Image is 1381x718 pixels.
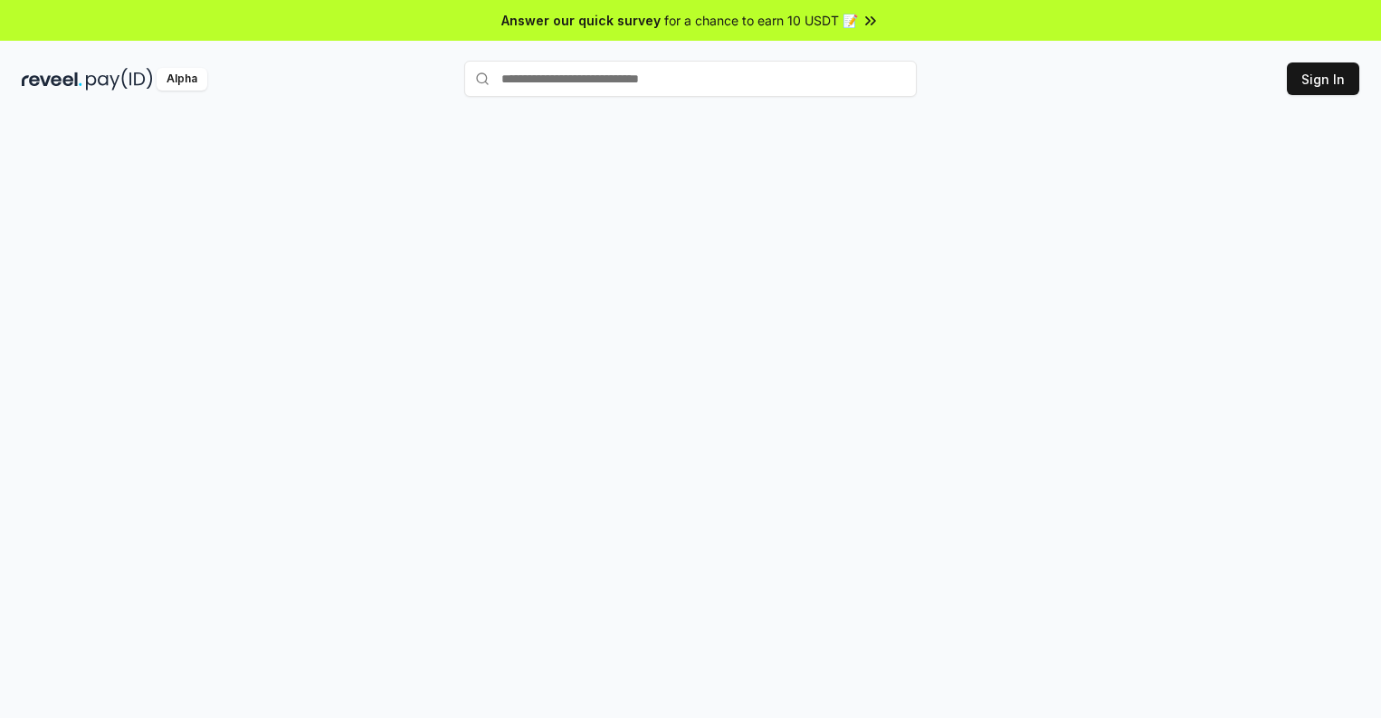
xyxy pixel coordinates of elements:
[157,68,207,91] div: Alpha
[86,68,153,91] img: pay_id
[22,68,82,91] img: reveel_dark
[664,11,858,30] span: for a chance to earn 10 USDT 📝
[1287,62,1359,95] button: Sign In
[501,11,661,30] span: Answer our quick survey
